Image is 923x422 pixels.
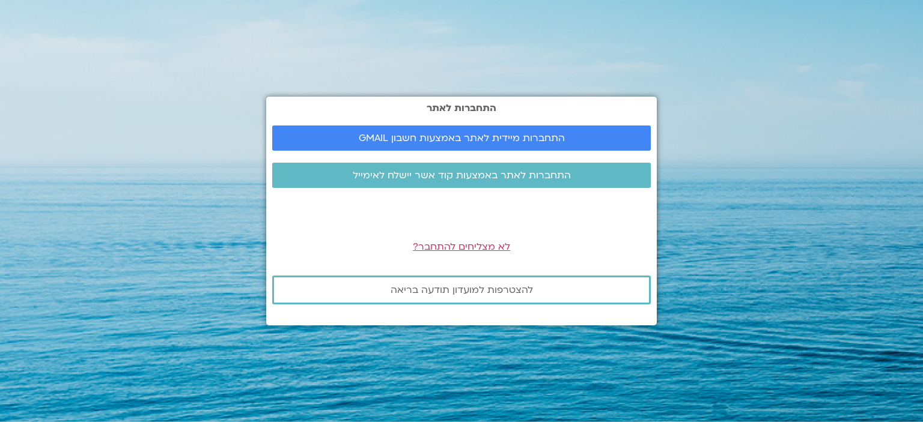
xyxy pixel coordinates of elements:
[272,125,651,151] a: התחברות מיידית לאתר באמצעות חשבון GMAIL
[272,103,651,113] h2: התחברות לאתר
[391,285,533,295] span: להצטרפות למועדון תודעה בריאה
[272,276,651,304] a: להצטרפות למועדון תודעה בריאה
[413,240,510,253] a: לא מצליחים להתחבר?
[272,163,651,188] a: התחברות לאתר באמצעות קוד אשר יישלח לאימייל
[359,133,565,143] span: התחברות מיידית לאתר באמצעות חשבון GMAIL
[353,170,571,181] span: התחברות לאתר באמצעות קוד אשר יישלח לאימייל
